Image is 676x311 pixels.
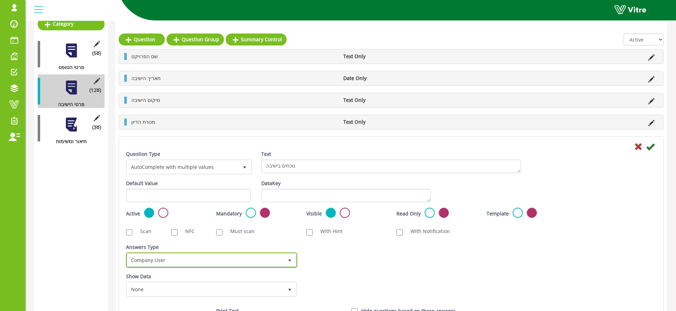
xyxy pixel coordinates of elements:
[38,101,99,108] div: פרטי הישיבה
[126,244,159,251] label: Answers Type
[306,229,313,236] input: With Hint
[131,53,158,60] span: שם הפרויקט
[126,210,140,217] label: Active
[171,229,177,236] input: NFC
[167,33,224,45] a: Question Group
[92,124,101,131] span: (3 )
[89,87,101,94] span: (12 )
[38,138,99,145] div: תיאור ומשימות
[38,18,105,30] a: Category
[340,53,419,60] li: Text Only
[133,228,151,235] label: Scan
[131,75,161,81] span: תאריך הישיבה
[283,254,296,266] span: select
[261,151,271,158] label: Text
[223,228,255,235] label: Must scan
[238,160,251,173] span: select
[283,283,296,295] span: select
[127,160,238,173] span: AutoComplete with multiple values
[340,75,419,82] li: Date Only
[340,97,419,104] li: Text Only
[92,50,101,57] span: (5 )
[403,228,450,235] label: With Notification
[126,273,151,280] label: Show Data
[131,118,155,125] span: מטרת הדיון
[126,229,132,236] input: Scan
[38,64,99,71] div: פרטי הטופס
[119,33,165,45] a: Question
[261,180,281,187] label: DataKey
[226,33,287,45] a: Summary Control
[126,180,158,187] label: Default Value
[127,283,283,295] span: None
[340,118,419,126] li: Text Only
[216,229,223,236] input: Must scan
[306,210,322,217] label: Visible
[396,210,421,217] label: Read Only
[216,210,242,217] label: Mandatory
[396,229,403,236] input: With Notification
[178,228,195,235] label: NFC
[126,151,160,158] label: Question Type
[313,228,343,235] label: With Hint
[127,254,283,266] span: Company User
[131,97,160,103] span: מיקום הישיבה
[261,159,521,173] textarea: נוכחים בישיבה
[487,210,509,217] label: Template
